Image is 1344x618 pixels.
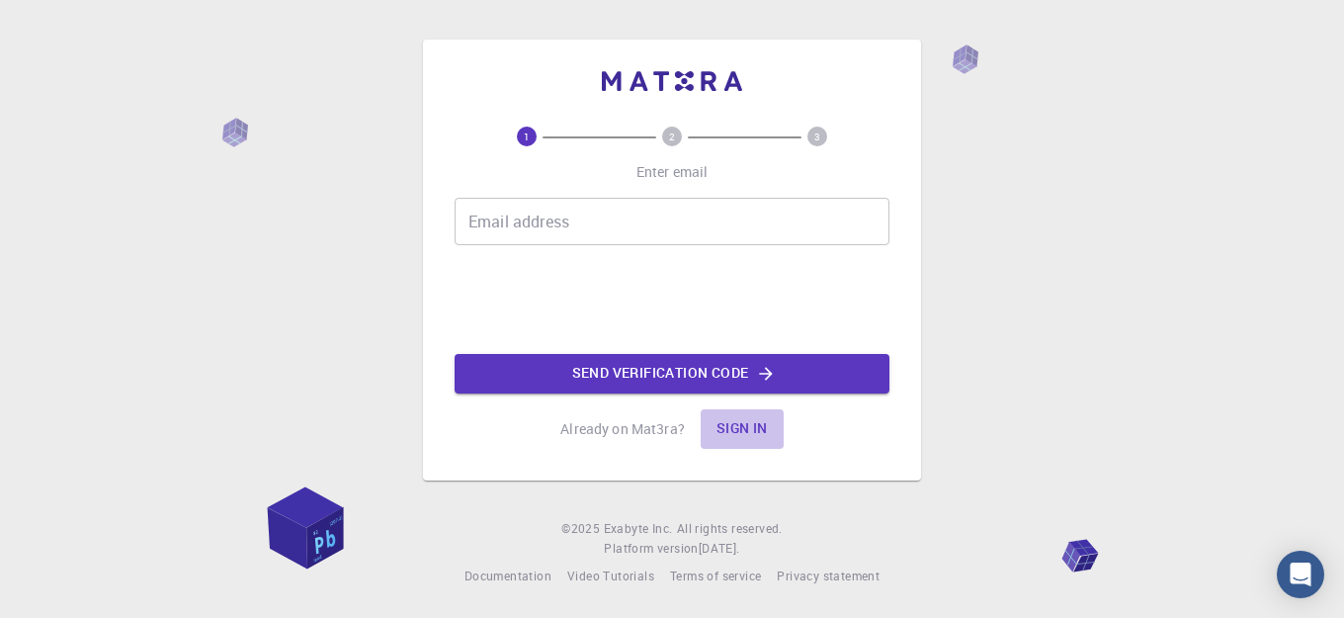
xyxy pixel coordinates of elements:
a: Terms of service [670,567,761,586]
text: 2 [669,130,675,143]
text: 3 [814,130,820,143]
div: Open Intercom Messenger [1277,551,1324,598]
p: Enter email [636,162,709,182]
a: Video Tutorials [567,567,654,586]
button: Send verification code [455,354,889,394]
span: Documentation [464,568,551,583]
a: [DATE]. [699,539,740,559]
button: Sign in [701,409,784,449]
a: Exabyte Inc. [604,519,673,539]
span: Terms of service [670,568,761,583]
a: Documentation [464,567,551,586]
text: 1 [524,130,530,143]
span: Exabyte Inc. [604,520,673,536]
span: Privacy statement [777,568,880,583]
a: Privacy statement [777,567,880,586]
p: Already on Mat3ra? [560,419,685,439]
span: © 2025 [561,519,603,539]
span: All rights reserved. [677,519,783,539]
span: [DATE] . [699,540,740,556]
iframe: reCAPTCHA [522,261,822,338]
span: Video Tutorials [567,568,654,583]
span: Platform version [604,539,698,559]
